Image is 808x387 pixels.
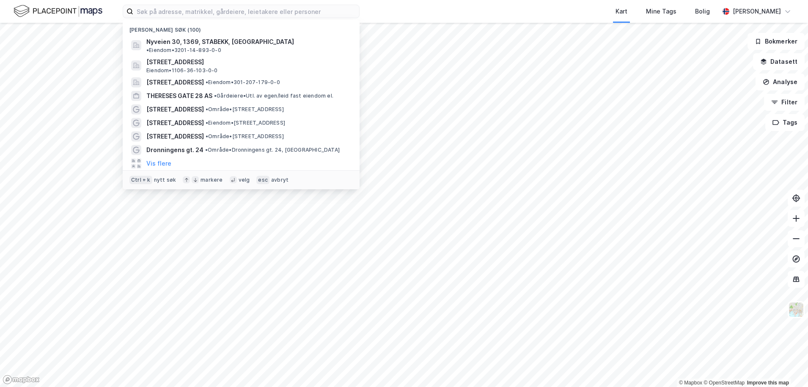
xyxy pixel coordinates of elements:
button: Filter [764,94,805,111]
a: Mapbox homepage [3,375,40,384]
span: [STREET_ADDRESS] [146,118,204,128]
span: Nyveien 30, 1369, STABEKK, [GEOGRAPHIC_DATA] [146,37,294,47]
div: Kart [616,6,627,16]
span: • [206,106,208,112]
button: Bokmerker [748,33,805,50]
span: • [205,147,208,153]
span: • [146,47,149,53]
span: Dronningens gt. 24 [146,145,203,155]
div: markere [201,177,223,183]
span: • [214,93,217,99]
button: Vis flere [146,158,171,169]
span: THERESES GATE 28 AS [146,91,212,101]
img: logo.f888ab2527a4732fd821a326f86c7f29.svg [14,4,102,19]
span: Område • Dronningens gt. 24, [GEOGRAPHIC_DATA] [205,147,340,153]
div: nytt søk [154,177,176,183]
span: Eiendom • 3201-14-893-0-0 [146,47,221,54]
span: [STREET_ADDRESS] [146,57,349,67]
div: Mine Tags [646,6,676,16]
button: Tags [765,114,805,131]
span: Område • [STREET_ADDRESS] [206,133,284,140]
a: OpenStreetMap [704,380,745,386]
span: [STREET_ADDRESS] [146,77,204,87]
span: Gårdeiere • Utl. av egen/leid fast eiendom el. [214,93,333,99]
span: Eiendom • 1106-36-103-0-0 [146,67,218,74]
button: Datasett [753,53,805,70]
span: Eiendom • 301-207-179-0-0 [206,79,280,86]
span: [STREET_ADDRESS] [146,131,204,142]
span: • [206,133,208,139]
div: avbryt [271,177,289,183]
div: Ctrl + k [129,176,152,184]
div: [PERSON_NAME] [733,6,781,16]
iframe: Chat Widget [766,346,808,387]
span: • [206,79,208,85]
span: • [206,120,208,126]
input: Søk på adresse, matrikkel, gårdeiere, leietakere eller personer [133,5,359,18]
div: esc [256,176,269,184]
img: Z [788,302,804,318]
div: velg [239,177,250,183]
span: Område • [STREET_ADDRESS] [206,106,284,113]
span: [STREET_ADDRESS] [146,104,204,114]
button: Analyse [756,74,805,90]
a: Mapbox [679,380,702,386]
div: Bolig [695,6,710,16]
span: Eiendom • [STREET_ADDRESS] [206,120,285,126]
a: Improve this map [747,380,789,386]
div: [PERSON_NAME] søk (100) [123,20,360,35]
